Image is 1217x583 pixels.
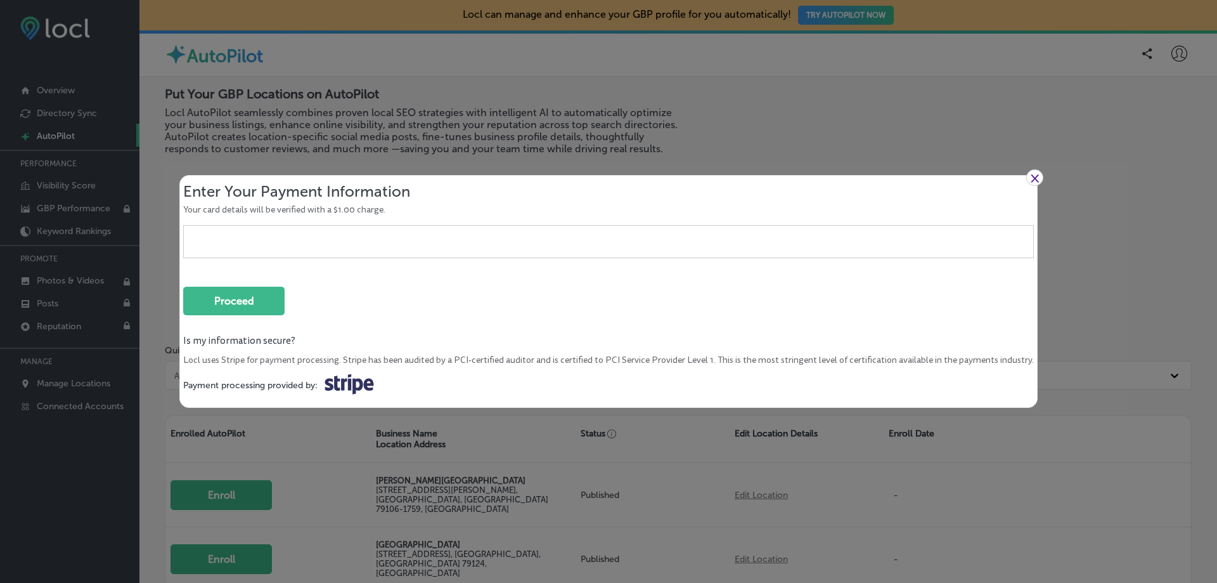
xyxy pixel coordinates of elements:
[183,204,1034,216] div: Your card details will be verified with a $1.00 charge.
[183,354,1034,366] label: Locl uses Stripe for payment processing. Stripe has been audited by a PCI-certified auditor and i...
[183,182,1034,200] h1: Enter Your Payment Information
[193,235,1024,246] iframe: Secure card payment input frame
[183,380,318,391] label: Payment processing provided by:
[183,334,1034,348] label: Is my information secure?
[1026,169,1043,186] a: ×
[183,287,285,315] button: Proceed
